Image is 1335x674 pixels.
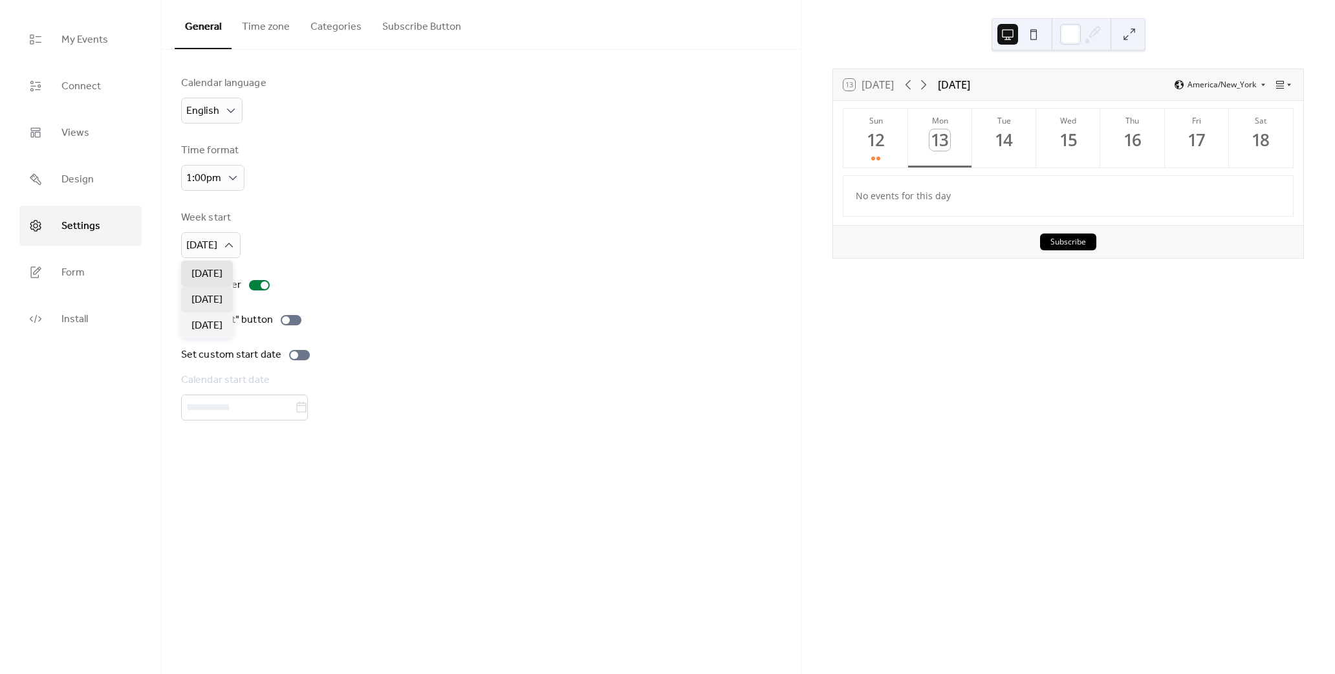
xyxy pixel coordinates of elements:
[929,129,951,151] div: 13
[1250,129,1272,151] div: 18
[181,373,779,388] div: Calendar start date
[61,30,108,50] span: My Events
[1122,129,1144,151] div: 16
[61,76,101,97] span: Connect
[976,115,1032,126] div: Tue
[847,115,904,126] div: Sun
[19,252,142,292] a: Form
[938,77,970,92] div: [DATE]
[19,206,142,246] a: Settings
[191,292,222,308] span: [DATE]
[61,263,85,283] span: Form
[1040,115,1096,126] div: Wed
[186,235,217,255] span: [DATE]
[181,210,238,226] div: Week start
[181,347,281,363] div: Set custom start date
[186,101,219,121] span: English
[61,216,100,237] span: Settings
[993,129,1015,151] div: 14
[61,169,94,190] span: Design
[1169,115,1225,126] div: Fri
[865,129,887,151] div: 12
[181,76,266,91] div: Calendar language
[19,299,142,339] a: Install
[19,113,142,153] a: Views
[1040,234,1096,250] button: Subscribe
[19,19,142,60] a: My Events
[843,109,907,168] button: Sun12
[1229,109,1293,168] button: Sat18
[19,66,142,106] a: Connect
[1188,81,1256,89] span: America/New_York
[61,309,88,330] span: Install
[191,266,222,282] span: [DATE]
[1165,109,1229,168] button: Fri17
[845,180,1292,211] div: No events for this day
[908,109,972,168] button: Mon13
[186,168,221,188] span: 1:00pm
[1104,115,1160,126] div: Thu
[1058,129,1079,151] div: 15
[912,115,968,126] div: Mon
[1100,109,1164,168] button: Thu16
[181,143,242,158] div: Time format
[1186,129,1208,151] div: 17
[191,318,222,334] span: [DATE]
[1036,109,1100,168] button: Wed15
[1233,115,1289,126] div: Sat
[972,109,1036,168] button: Tue14
[61,123,89,144] span: Views
[19,159,142,199] a: Design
